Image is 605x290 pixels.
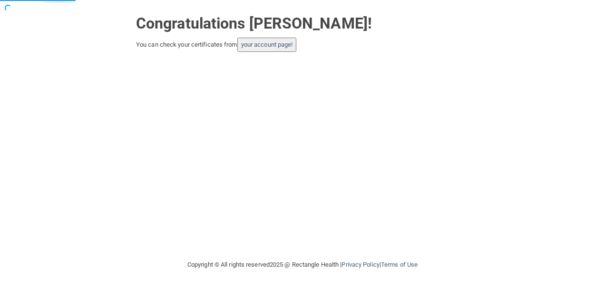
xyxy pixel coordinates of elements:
[129,250,476,280] div: Copyright © All rights reserved 2025 @ Rectangle Health | |
[136,14,372,32] strong: Congratulations [PERSON_NAME]!
[342,261,379,268] a: Privacy Policy
[241,41,293,48] a: your account page!
[381,261,418,268] a: Terms of Use
[136,38,469,52] div: You can check your certificates from
[237,38,297,52] button: your account page!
